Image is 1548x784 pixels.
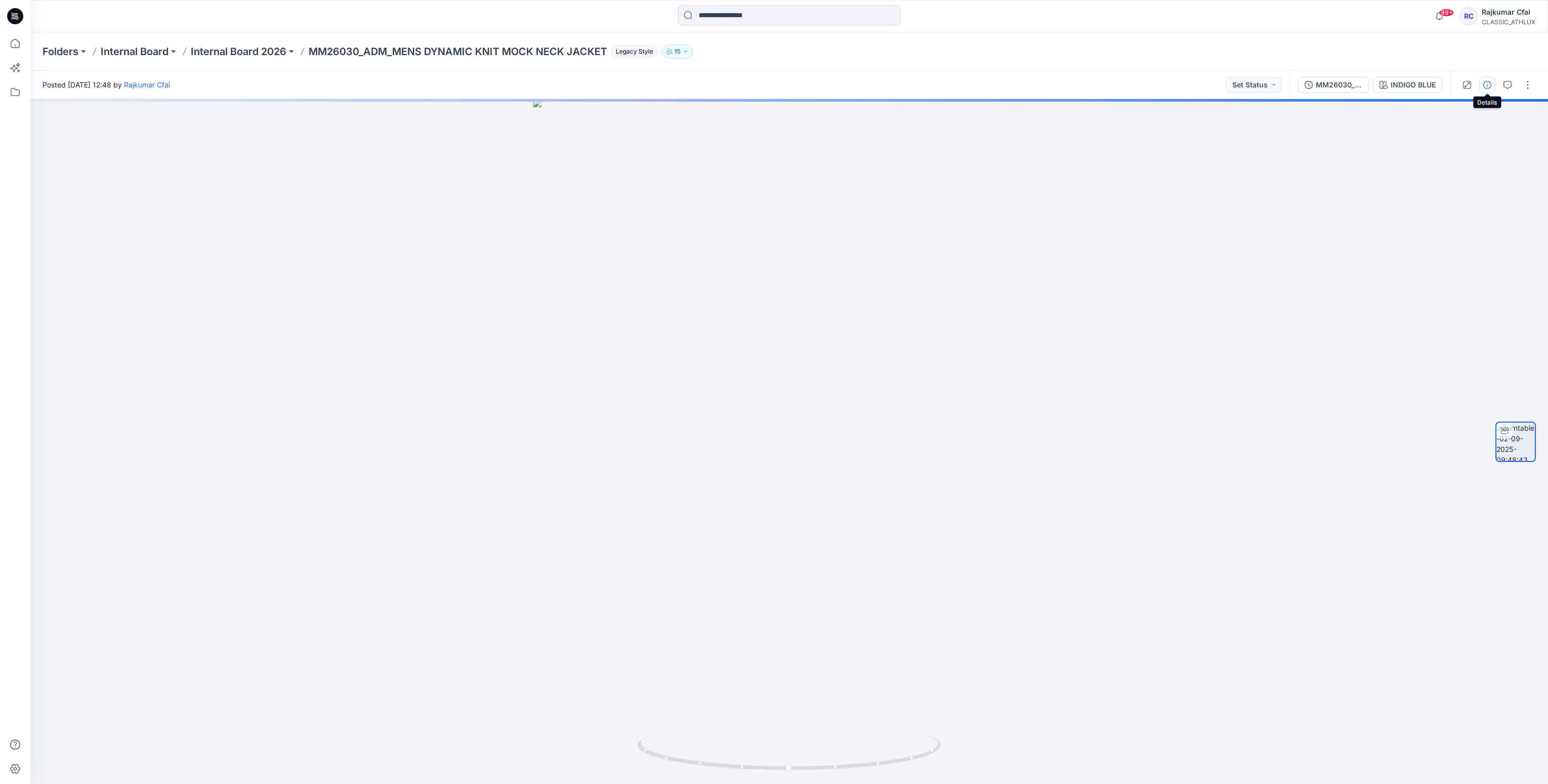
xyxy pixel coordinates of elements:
[607,44,658,59] button: Legacy Style
[124,80,170,89] a: Rajkumar Cfai
[42,44,78,59] a: Folders
[1482,6,1535,18] div: Rajkumar Cfai
[662,44,693,59] button: 15
[1459,7,1478,25] div: RC
[1316,79,1362,90] div: MM26030_ADM_MENS DYNAMIC KNIT MOCK NECK JACKET
[101,44,168,59] a: Internal Board
[1391,79,1436,90] div: INDIGO BLUE
[1482,18,1535,26] div: CLASSIC_ATHLUX
[191,44,286,59] a: Internal Board 2026
[674,46,680,57] p: 15
[1298,77,1369,93] button: MM26030_ADM_MENS DYNAMIC KNIT MOCK NECK JACKET
[42,79,170,90] span: Posted [DATE] 12:48 by
[309,44,607,59] p: MM26030_ADM_MENS DYNAMIC KNIT MOCK NECK JACKET
[611,45,658,58] span: Legacy Style
[1496,423,1535,461] img: turntable-02-09-2025-09:48:43
[1439,9,1454,17] span: 99+
[1373,77,1442,93] button: INDIGO BLUE
[1479,77,1495,93] button: Details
